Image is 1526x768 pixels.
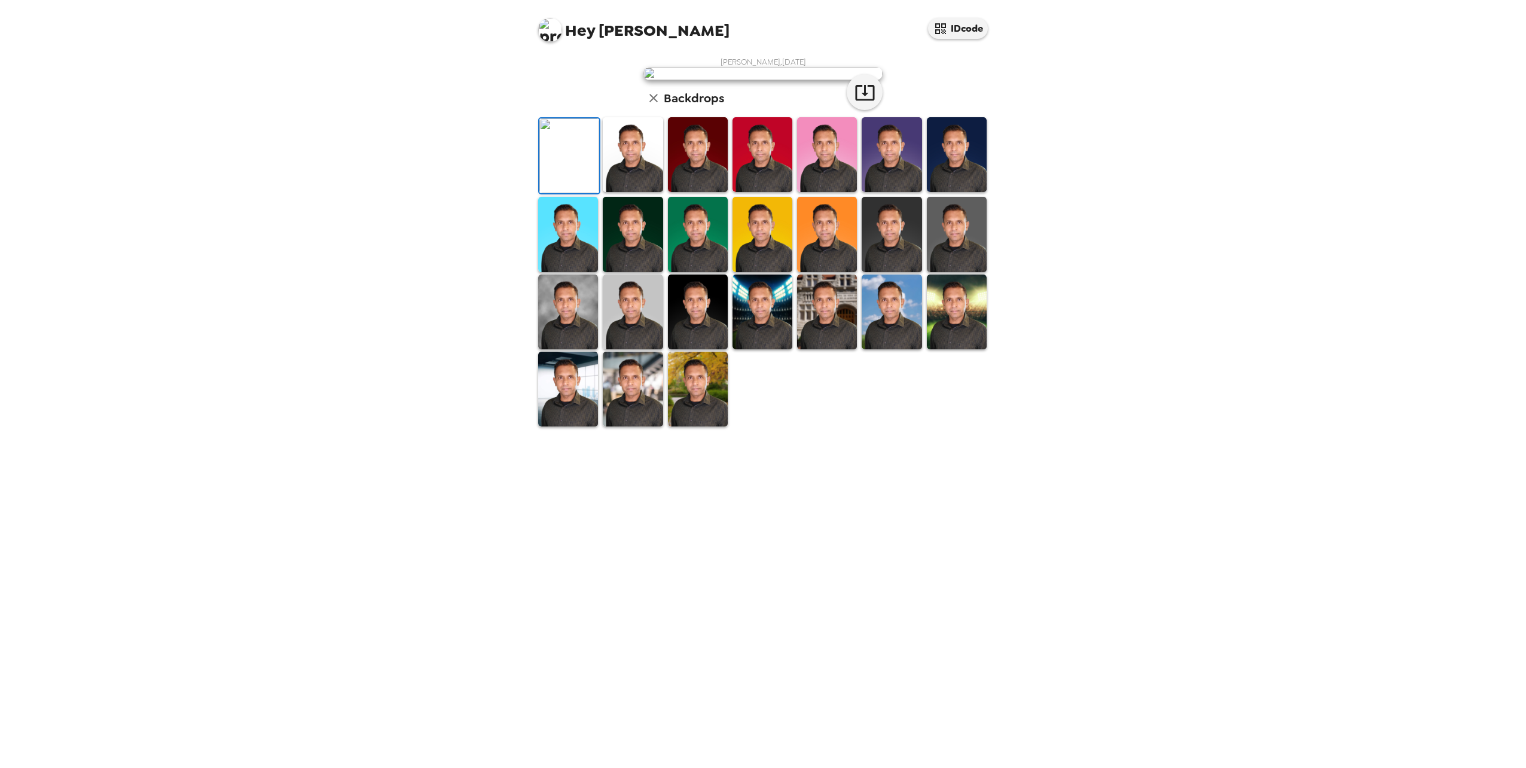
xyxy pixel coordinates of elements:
img: user [643,67,883,80]
span: [PERSON_NAME] [538,12,730,39]
span: [PERSON_NAME] , [DATE] [721,57,806,67]
button: IDcode [928,18,988,39]
img: profile pic [538,18,562,42]
span: Hey [565,20,595,41]
img: Original [539,118,599,193]
h6: Backdrops [664,89,724,108]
